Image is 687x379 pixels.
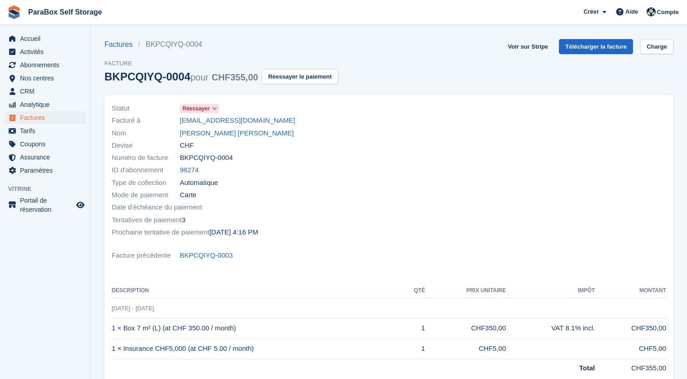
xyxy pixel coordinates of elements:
a: [EMAIL_ADDRESS][DOMAIN_NAME] [180,115,295,126]
span: Tarifs [20,125,74,137]
span: Tentatives de paiement [112,215,182,225]
span: CRM [20,85,74,98]
a: menu [5,98,86,111]
a: menu [5,196,86,214]
a: menu [5,125,86,137]
span: Factures [20,111,74,124]
a: ParaBox Self Storage [25,5,106,20]
span: Créer [583,7,599,16]
span: Mode de paiement [112,190,180,200]
strong: Total [579,364,595,372]
span: Devise [112,140,180,151]
span: Carte [180,190,197,200]
span: ID d'abonnement [112,165,180,175]
a: menu [5,32,86,45]
a: Réessayer [180,103,219,114]
span: Aide [625,7,638,16]
span: Statut [112,103,180,114]
span: 3 [182,215,185,225]
a: Charge [640,39,673,54]
span: Coupons [20,138,74,150]
nav: breadcrumbs [104,39,338,50]
a: BKPCQIYQ-0003 [180,250,233,261]
td: 1 × Insurance CHF5,000 (at CHF 5.00 / month) [112,339,402,359]
span: Analytique [20,98,74,111]
a: menu [5,151,86,164]
td: 1 × Box 7 m² (L) (at CHF 350.00 / month) [112,318,402,339]
a: Factures [104,39,138,50]
span: Vitrine [8,185,90,194]
td: CHF350,00 [425,318,506,339]
div: VAT 8.1% incl. [506,323,595,334]
a: Télécharger la facture [559,39,633,54]
a: Voir sur Stripe [504,39,552,54]
img: stora-icon-8386f47178a22dfd0bd8f6a31ec36ba5ce8667c1dd55bd0f319d3a0aa187defe.svg [7,5,21,19]
span: Facture [104,59,338,68]
span: Nos centres [20,72,74,85]
td: CHF5,00 [595,339,666,359]
span: Type de collection [112,178,180,188]
th: Montant [595,284,666,298]
span: Activités [20,45,74,58]
td: CHF5,00 [425,339,506,359]
td: 1 [402,318,425,339]
span: Compte [657,8,679,17]
span: Assurance [20,151,74,164]
a: [PERSON_NAME] [PERSON_NAME] [180,128,294,139]
span: Date d'échéance du paiement [112,202,202,213]
span: [DATE] - [DATE] [112,305,154,312]
span: pour [190,72,208,82]
span: Nom [112,128,180,139]
a: 98274 [180,165,199,175]
button: Réessayer le paiement [262,69,338,84]
span: Portail de réservation [20,196,74,214]
span: Numéro de facture [112,153,180,163]
th: Description [112,284,402,298]
span: Facturé à [112,115,180,126]
a: menu [5,164,86,177]
td: CHF350,00 [595,318,666,339]
span: BKPCQIYQ-0004 [180,153,233,163]
img: Tess Bédat [647,7,656,16]
span: Prochaine tentative de paiement [112,227,209,238]
div: BKPCQIYQ-0004 [104,70,258,83]
a: menu [5,111,86,124]
a: Boutique d'aperçu [75,199,86,210]
time: 2025-10-10 14:16:26 UTC [209,227,258,238]
a: menu [5,59,86,71]
span: CHF355,00 [212,72,258,82]
a: menu [5,85,86,98]
span: Paramètres [20,164,74,177]
span: Réessayer [183,105,210,113]
span: Abonnements [20,59,74,71]
span: Accueil [20,32,74,45]
a: menu [5,72,86,85]
td: CHF355,00 [595,359,666,373]
span: Automatique [180,178,218,188]
th: Prix unitaire [425,284,506,298]
th: Qté [402,284,425,298]
a: menu [5,138,86,150]
td: 1 [402,339,425,359]
th: Impôt [506,284,595,298]
span: CHF [180,140,194,151]
a: menu [5,45,86,58]
span: Facture précédente [112,250,180,261]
